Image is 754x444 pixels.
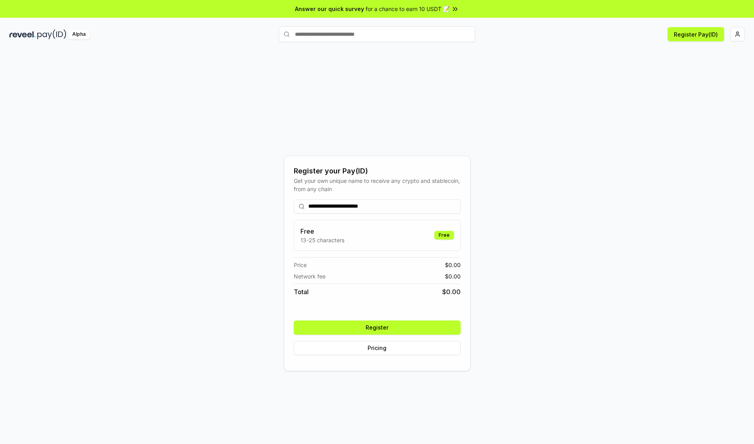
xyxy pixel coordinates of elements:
[294,321,461,335] button: Register
[300,227,344,236] h3: Free
[68,29,90,39] div: Alpha
[366,5,450,13] span: for a chance to earn 10 USDT 📝
[294,177,461,193] div: Get your own unique name to receive any crypto and stablecoin, from any chain
[442,287,461,297] span: $ 0.00
[294,341,461,355] button: Pricing
[9,29,36,39] img: reveel_dark
[300,236,344,244] p: 13-25 characters
[294,287,309,297] span: Total
[294,272,326,280] span: Network fee
[445,272,461,280] span: $ 0.00
[434,231,454,240] div: Free
[445,261,461,269] span: $ 0.00
[294,166,461,177] div: Register your Pay(ID)
[294,261,307,269] span: Price
[37,29,66,39] img: pay_id
[668,27,724,41] button: Register Pay(ID)
[295,5,364,13] span: Answer our quick survey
